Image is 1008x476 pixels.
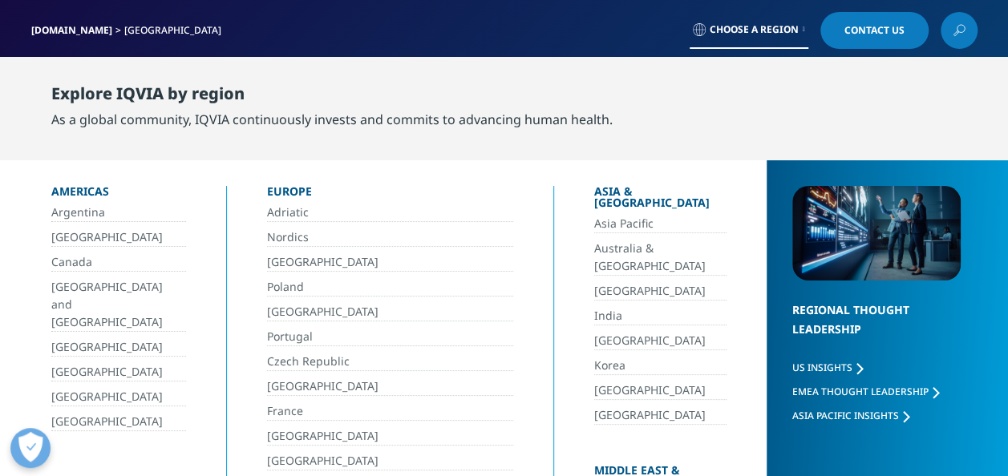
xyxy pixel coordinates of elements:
a: Adriatic [267,204,514,222]
a: [GEOGRAPHIC_DATA] [267,253,514,272]
a: Poland [267,278,514,296]
a: Australia & [GEOGRAPHIC_DATA] [594,240,727,276]
a: [GEOGRAPHIC_DATA] [267,303,514,321]
a: India [594,307,727,325]
span: EMEA Thought Leadership [792,385,929,398]
a: [GEOGRAPHIC_DATA] [267,377,514,396]
button: Open Preferences [10,428,51,468]
a: [GEOGRAPHIC_DATA] and [GEOGRAPHIC_DATA] [51,278,186,332]
a: Portugal [267,328,514,346]
a: Korea [594,357,727,375]
div: [GEOGRAPHIC_DATA] [124,24,228,37]
a: [GEOGRAPHIC_DATA] [51,228,186,247]
a: [GEOGRAPHIC_DATA] [51,338,186,357]
div: Americas [51,186,186,204]
a: Contact Us [820,12,929,49]
a: [DOMAIN_NAME] [31,23,112,37]
a: [GEOGRAPHIC_DATA] [594,332,727,350]
a: Argentina [51,204,186,222]
a: [GEOGRAPHIC_DATA] [594,406,727,425]
a: EMEA Thought Leadership [792,385,939,398]
a: [GEOGRAPHIC_DATA] [51,363,186,381]
nav: Primary [166,56,978,131]
a: Asia Pacific [594,215,727,233]
div: Europe [267,186,514,204]
a: [GEOGRAPHIC_DATA] [594,381,727,400]
a: US Insights [792,361,863,374]
a: Nordics [267,228,514,247]
a: France [267,402,514,421]
a: [GEOGRAPHIC_DATA] [51,388,186,406]
span: Contact Us [844,26,905,35]
div: Regional Thought Leadership [792,301,961,359]
a: Czech Republic [267,353,514,371]
a: Canada [51,253,186,272]
a: [GEOGRAPHIC_DATA] [267,427,514,446]
span: Asia Pacific Insights [792,409,899,422]
a: [GEOGRAPHIC_DATA] [267,452,514,470]
div: Asia & [GEOGRAPHIC_DATA] [594,186,727,215]
span: US Insights [792,361,852,374]
div: Explore IQVIA by region [51,84,613,110]
div: As a global community, IQVIA continuously invests and commits to advancing human health. [51,110,613,129]
span: Choose a Region [710,23,799,36]
a: Asia Pacific Insights [792,409,909,422]
a: [GEOGRAPHIC_DATA] [594,282,727,301]
a: [GEOGRAPHIC_DATA] [51,413,186,431]
img: 2093_analyzing-data-using-big-screen-display-and-laptop.png [792,186,961,280]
